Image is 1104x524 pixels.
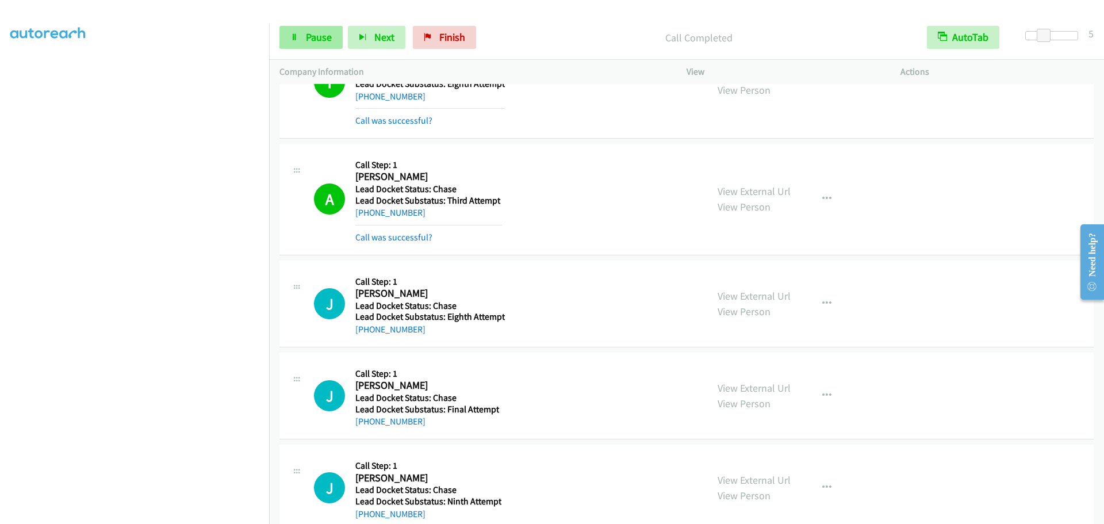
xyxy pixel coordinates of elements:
[355,324,425,335] a: [PHONE_NUMBER]
[314,380,345,411] div: The call is yet to be attempted
[927,26,999,49] button: AutoTab
[355,115,432,126] a: Call was successful?
[279,26,343,49] a: Pause
[355,416,425,427] a: [PHONE_NUMBER]
[355,91,425,102] a: [PHONE_NUMBER]
[687,65,880,79] p: View
[718,200,770,213] a: View Person
[1088,26,1094,41] div: 5
[355,392,499,404] h5: Lead Docket Status: Chase
[355,379,499,392] h2: [PERSON_NAME]
[492,30,906,45] p: Call Completed
[348,26,405,49] button: Next
[355,404,499,415] h5: Lead Docket Substatus: Final Attempt
[314,472,345,503] h1: J
[355,484,501,496] h5: Lead Docket Status: Chase
[314,380,345,411] h1: J
[314,288,345,319] div: The call is yet to be attempted
[355,460,501,472] h5: Call Step: 1
[314,183,345,215] h1: A
[355,232,432,243] a: Call was successful?
[900,65,1094,79] p: Actions
[355,508,425,519] a: [PHONE_NUMBER]
[439,30,465,44] span: Finish
[374,30,394,44] span: Next
[1071,216,1104,308] iframe: Resource Center
[718,305,770,318] a: View Person
[355,311,505,323] h5: Lead Docket Substatus: Eighth Attempt
[413,26,476,49] a: Finish
[355,496,501,507] h5: Lead Docket Substatus: Ninth Attempt
[314,472,345,503] div: The call is yet to be attempted
[718,289,791,303] a: View External Url
[355,78,505,90] h5: Lead Docket Substatus: Eighth Attempt
[355,276,505,288] h5: Call Step: 1
[355,170,502,183] h2: [PERSON_NAME]
[718,381,791,395] a: View External Url
[718,473,791,487] a: View External Url
[355,195,502,206] h5: Lead Docket Substatus: Third Attempt
[718,489,770,502] a: View Person
[718,185,791,198] a: View External Url
[355,368,499,380] h5: Call Step: 1
[306,30,332,44] span: Pause
[718,83,770,97] a: View Person
[718,397,770,410] a: View Person
[314,288,345,319] h1: J
[355,300,505,312] h5: Lead Docket Status: Chase
[355,207,425,218] a: [PHONE_NUMBER]
[355,287,505,300] h2: [PERSON_NAME]
[279,65,666,79] p: Company Information
[355,159,502,171] h5: Call Step: 1
[355,183,502,195] h5: Lead Docket Status: Chase
[355,472,501,485] h2: [PERSON_NAME]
